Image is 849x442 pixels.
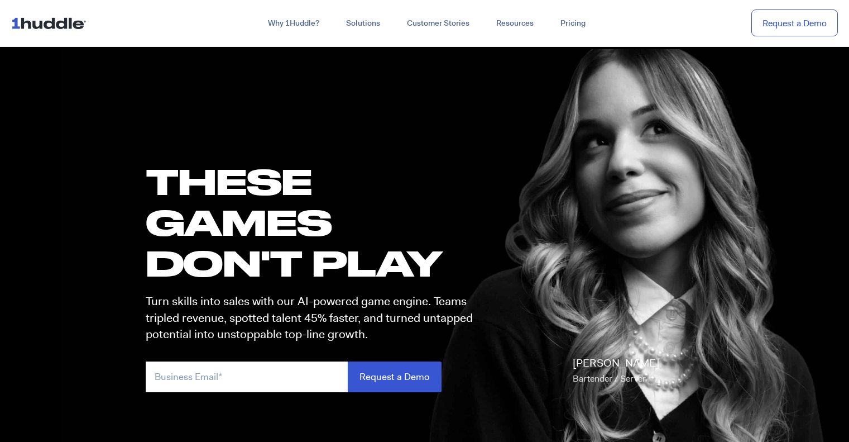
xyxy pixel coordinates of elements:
[394,13,483,34] a: Customer Stories
[11,12,91,34] img: ...
[547,13,599,34] a: Pricing
[146,161,483,284] h1: these GAMES DON'T PLAY
[255,13,333,34] a: Why 1Huddle?
[146,362,348,392] input: Business Email*
[573,355,659,387] p: [PERSON_NAME]
[751,9,838,37] a: Request a Demo
[146,293,483,343] p: Turn skills into sales with our AI-powered game engine. Teams tripled revenue, spotted talent 45%...
[573,373,646,384] span: Bartender / Server
[348,362,442,392] input: Request a Demo
[333,13,394,34] a: Solutions
[483,13,547,34] a: Resources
